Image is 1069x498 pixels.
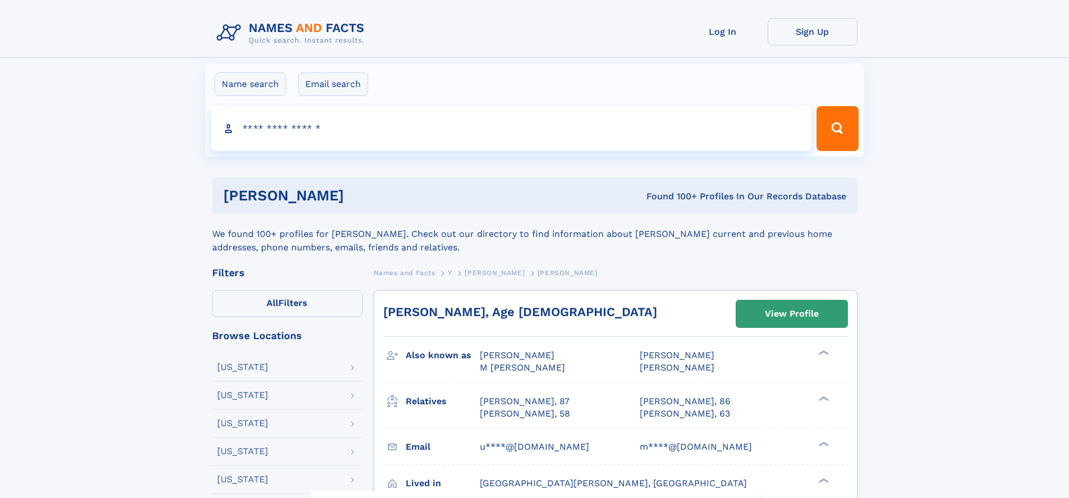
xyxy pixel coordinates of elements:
div: Browse Locations [212,331,363,341]
div: View Profile [765,301,819,327]
div: We found 100+ profiles for [PERSON_NAME]. Check out our directory to find information about [PERS... [212,214,857,254]
h1: [PERSON_NAME] [223,189,495,203]
a: Log In [678,18,768,45]
a: [PERSON_NAME], Age [DEMOGRAPHIC_DATA] [383,305,657,319]
label: Email search [298,72,368,96]
a: [PERSON_NAME], 87 [480,395,570,408]
button: Search Button [816,106,858,151]
h3: Lived in [406,474,480,493]
div: ❯ [816,395,829,402]
span: [PERSON_NAME] [640,362,714,373]
span: M [PERSON_NAME] [480,362,565,373]
a: Names and Facts [374,266,435,280]
div: [US_STATE] [217,363,268,372]
img: Logo Names and Facts [212,18,374,48]
span: Y [448,269,452,277]
a: [PERSON_NAME] [465,266,525,280]
span: [GEOGRAPHIC_DATA][PERSON_NAME], [GEOGRAPHIC_DATA] [480,478,747,488]
div: [US_STATE] [217,419,268,428]
label: Filters [212,290,363,317]
span: [PERSON_NAME] [465,269,525,277]
div: [US_STATE] [217,475,268,484]
a: Sign Up [768,18,857,45]
h3: Also known as [406,346,480,365]
input: search input [211,106,812,151]
a: Y [448,266,452,280]
span: [PERSON_NAME] [480,350,554,360]
div: ❯ [816,349,829,357]
h3: Relatives [406,392,480,411]
div: [US_STATE] [217,391,268,400]
h3: Email [406,437,480,456]
div: Found 100+ Profiles In Our Records Database [495,190,846,203]
div: [US_STATE] [217,447,268,456]
div: ❯ [816,440,829,447]
div: Filters [212,268,363,278]
a: [PERSON_NAME], 58 [480,408,570,420]
a: View Profile [736,300,847,327]
span: [PERSON_NAME] [538,269,598,277]
a: [PERSON_NAME], 86 [640,395,731,408]
label: Name search [214,72,286,96]
span: [PERSON_NAME] [640,350,714,360]
span: All [267,298,278,308]
a: [PERSON_NAME], 63 [640,408,730,420]
div: ❯ [816,477,829,484]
